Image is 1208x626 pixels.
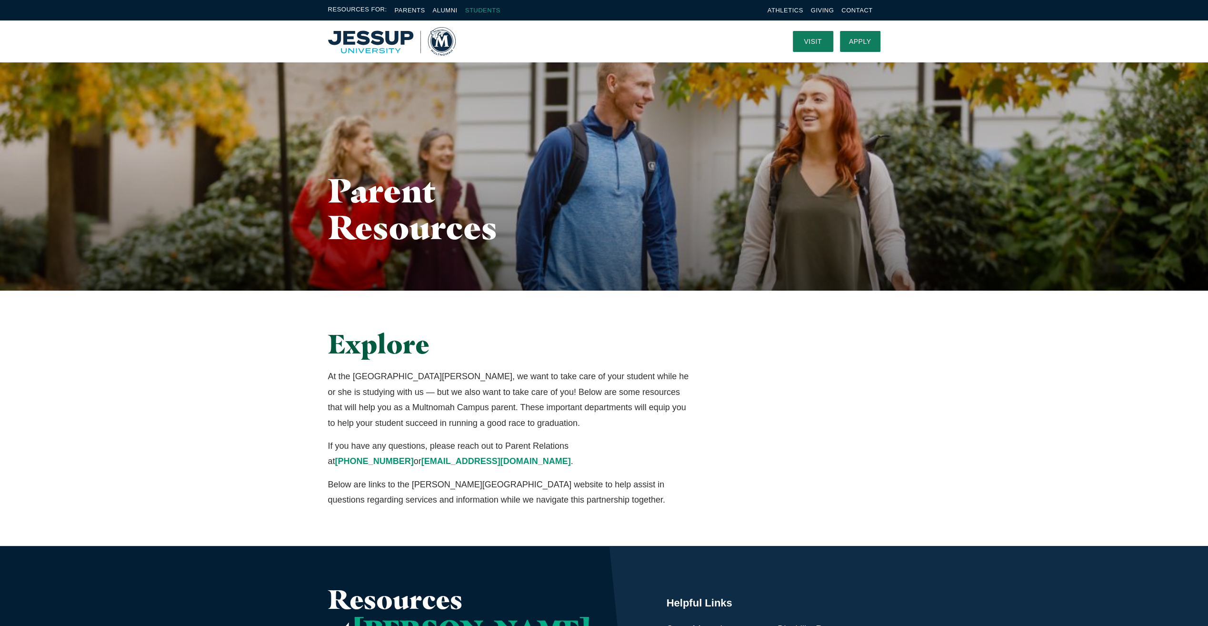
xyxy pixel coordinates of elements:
h2: Explore [328,329,690,359]
a: [EMAIL_ADDRESS][DOMAIN_NAME] [421,456,571,466]
h1: Parent Resources [328,172,548,245]
a: Giving [811,7,834,14]
a: Apply [840,31,880,52]
a: Parents [395,7,425,14]
a: Visit [793,31,833,52]
a: Students [465,7,500,14]
h5: Helpful Links [667,596,880,610]
img: Multnomah University Logo [328,27,456,56]
p: Below are links to the [PERSON_NAME][GEOGRAPHIC_DATA] website to help assist in questions regardi... [328,477,690,508]
a: [PHONE_NUMBER] [335,456,414,466]
p: If you have any questions, please reach out to Parent Relations at or . [328,438,690,469]
a: Contact [841,7,872,14]
span: Resources For: [328,5,387,16]
a: Athletics [768,7,803,14]
a: Alumni [432,7,457,14]
a: Home [328,27,456,56]
p: At the [GEOGRAPHIC_DATA][PERSON_NAME], we want to take care of your student while he or she is st... [328,369,690,431]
